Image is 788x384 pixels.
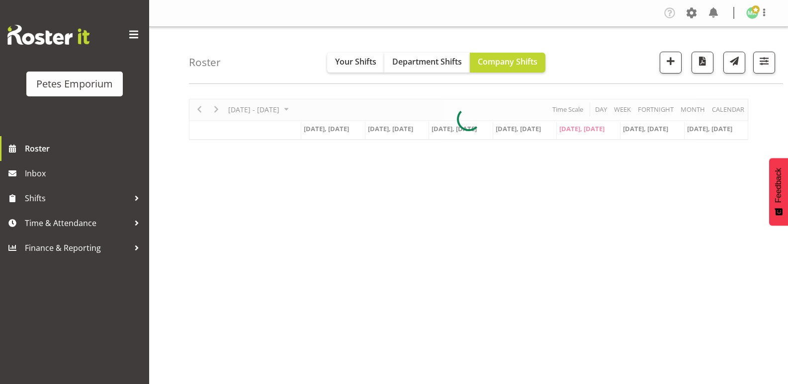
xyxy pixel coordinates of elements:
[335,56,376,67] span: Your Shifts
[384,53,470,73] button: Department Shifts
[746,7,758,19] img: melanie-richardson713.jpg
[327,53,384,73] button: Your Shifts
[692,52,713,74] button: Download a PDF of the roster according to the set date range.
[25,141,144,156] span: Roster
[25,240,129,255] span: Finance & Reporting
[25,166,144,181] span: Inbox
[189,57,221,68] h4: Roster
[774,168,783,203] span: Feedback
[392,56,462,67] span: Department Shifts
[7,25,89,45] img: Rosterit website logo
[25,216,129,230] span: Time & Attendance
[25,191,129,206] span: Shifts
[723,52,745,74] button: Send a list of all shifts for the selected filtered period to all rostered employees.
[478,56,537,67] span: Company Shifts
[753,52,775,74] button: Filter Shifts
[470,53,545,73] button: Company Shifts
[660,52,682,74] button: Add a new shift
[36,77,113,91] div: Petes Emporium
[769,158,788,226] button: Feedback - Show survey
